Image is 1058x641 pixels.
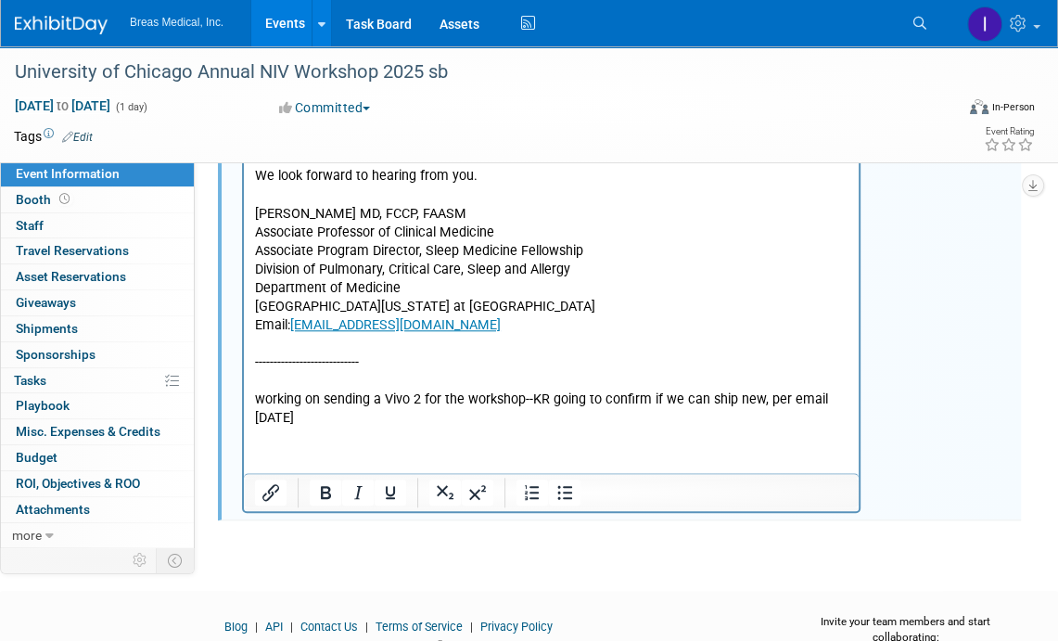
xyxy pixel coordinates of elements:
a: Event Information [1,161,194,186]
a: Sponsorships [1,342,194,367]
div: Event Rating [984,127,1034,136]
button: Italic [342,480,374,506]
span: Asset Reservations [16,269,126,284]
td: Tags [14,127,93,146]
span: [DATE] [DATE] [14,97,111,114]
a: API [265,620,283,634]
sup: th [423,118,432,130]
a: Privacy Policy [480,620,553,634]
span: | [250,620,262,634]
a: Blog [224,620,248,634]
span: Sponsorships [16,347,96,362]
button: Subscript [429,480,461,506]
button: Insert/edit link [255,480,287,506]
span: | [286,620,298,634]
a: [PERSON_NAME][EMAIL_ADDRESS][PERSON_NAME][DOMAIN_NAME] [141,530,554,545]
button: Underline [375,480,406,506]
a: more [1,523,194,548]
b: To: [11,530,30,545]
a: Playbook [1,393,194,418]
a: Contact Us [300,620,358,634]
b: Respiratory Insufficiancy [282,325,429,340]
span: | [465,620,478,634]
span: Breas Medical, Inc. [130,16,223,29]
span: Playbook [16,398,70,413]
img: Inga Dolezar [967,6,1002,42]
td: Toggle Event Tabs [157,548,195,572]
span: Travel Reservations [16,243,129,258]
a: [EMAIL_ADDRESS][DOMAIN_NAME] [141,567,351,583]
span: Event Information [16,166,120,181]
a: Terms of Service [376,620,463,634]
a: Attachments [1,497,194,522]
span: more [12,528,42,543]
span: Tasks [14,373,46,388]
button: Committed [273,98,377,117]
span: Booth not reserved yet [56,192,73,206]
span: | [361,620,373,634]
img: ExhibitDay [15,16,108,34]
button: Bullet list [549,480,580,506]
span: Attachments [16,502,90,517]
span: Giveaways [16,295,76,310]
span: Budget [16,450,57,465]
span: Staff [16,218,44,233]
a: Misc. Expenses & Credits [1,419,194,444]
button: Numbered list [516,480,548,506]
b: VIVO 2 [381,195,422,211]
span: Booth [16,192,73,207]
a: Staff [1,213,194,238]
a: Asset Reservations [1,264,194,289]
img: Format-Inperson.png [970,99,988,114]
a: Budget [1,445,194,470]
span: Misc. Expenses & Credits [16,424,160,439]
div: In-Person [991,100,1035,114]
span: (1 day) [114,101,147,113]
a: ROI, Objectives & ROO [1,471,194,496]
a: Tasks [1,368,194,393]
a: Travel Reservations [1,238,194,263]
b: Cc: [11,567,30,583]
td: Personalize Event Tab Strip [124,548,157,572]
a: [PERSON_NAME][EMAIL_ADDRESS][PERSON_NAME][DOMAIN_NAME] [159,548,571,564]
button: Bold [310,480,341,506]
b: Sent: [11,511,43,527]
div: University of Chicago Annual NIV Workshop 2025 sb [8,56,935,89]
span: to [54,98,71,113]
span: ROI, Objectives & ROO [16,476,140,491]
a: Booth [1,187,194,212]
button: Superscript [462,480,493,506]
a: Edit [62,131,93,144]
a: Giveaways [1,290,194,315]
div: Event Format [876,96,1035,124]
span: Shipments [16,321,78,336]
b: Subject: [11,585,60,601]
a: Shipments [1,316,194,341]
